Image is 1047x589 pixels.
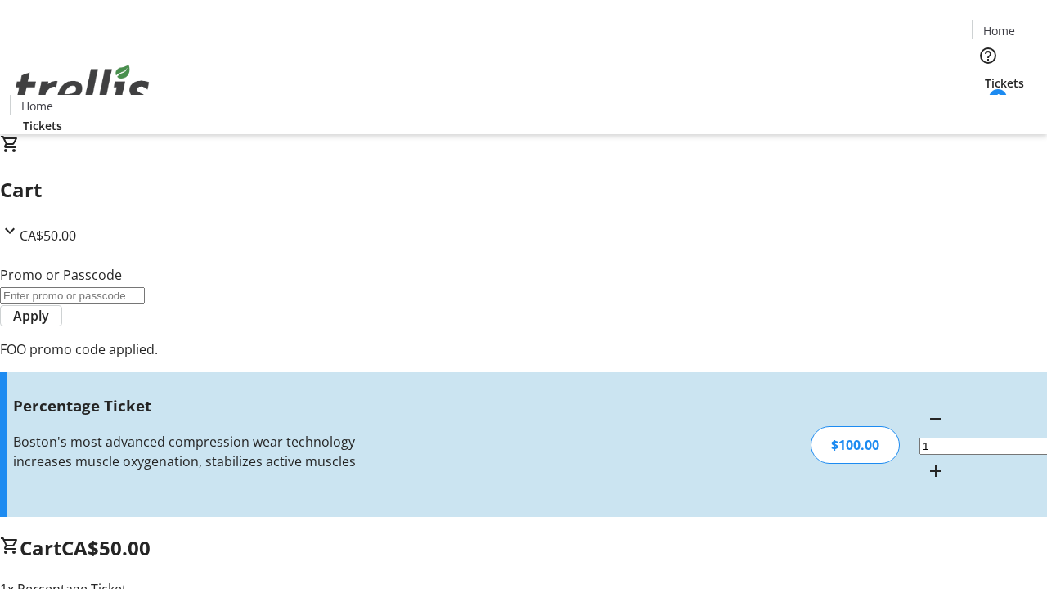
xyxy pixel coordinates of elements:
a: Home [11,97,63,115]
img: Orient E2E Organization anWVwFg3SF's Logo [10,47,155,128]
span: Apply [13,306,49,326]
div: Boston's most advanced compression wear technology increases muscle oxygenation, stabilizes activ... [13,432,371,471]
span: CA$50.00 [20,227,76,245]
a: Tickets [972,74,1037,92]
span: Home [21,97,53,115]
span: Tickets [23,117,62,134]
button: Help [972,39,1004,72]
a: Home [973,22,1025,39]
div: $100.00 [811,426,900,464]
span: Tickets [985,74,1024,92]
span: Home [983,22,1015,39]
a: Tickets [10,117,75,134]
span: CA$50.00 [61,534,151,561]
h3: Percentage Ticket [13,394,371,417]
button: Decrement by one [919,402,952,435]
button: Increment by one [919,455,952,488]
button: Cart [972,92,1004,124]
